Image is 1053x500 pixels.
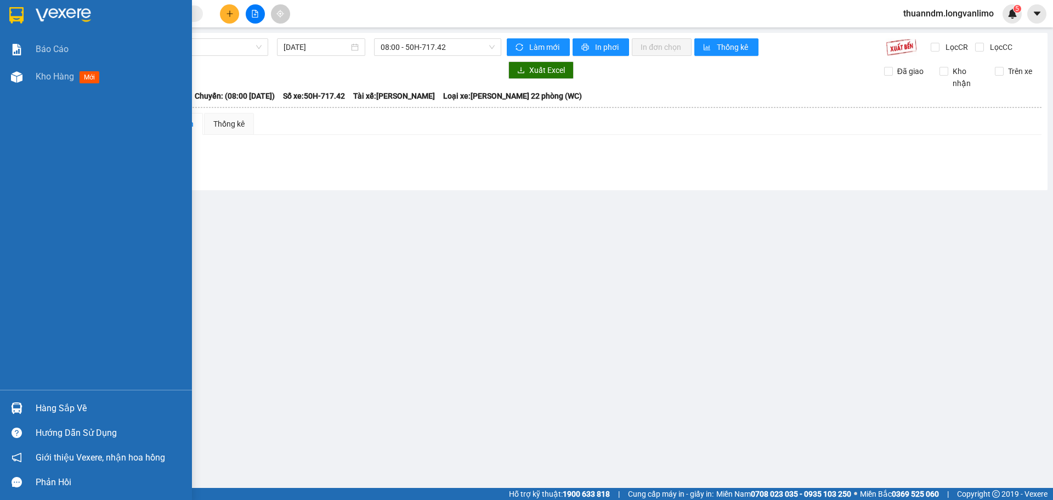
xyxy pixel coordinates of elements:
sup: 5 [1014,5,1021,13]
span: Số xe: 50H-717.42 [283,90,345,102]
span: caret-down [1032,9,1042,19]
span: question-circle [12,428,22,438]
span: | [947,488,949,500]
div: 50.000 [8,6,88,19]
span: 5 [1015,5,1019,13]
span: Giới thiệu Vexere, nhận hoa hồng [36,451,165,464]
span: Báo cáo [36,42,69,56]
span: Lọc CC [986,41,1014,53]
span: mới [80,71,99,83]
div: [DATE] 21:16 [93,73,171,87]
button: file-add [246,4,265,24]
span: sync [516,43,525,52]
span: Cung cấp máy in - giấy in: [628,488,714,500]
span: notification [12,452,22,463]
span: thuanndm.longvanlimo [895,7,1003,20]
span: SL [82,25,97,40]
div: BMT1210250043 [93,47,171,73]
span: Miền Bắc [860,488,939,500]
img: warehouse-icon [11,402,22,414]
span: Làm mới [529,41,561,53]
strong: 0369 525 060 [892,490,939,498]
span: Đã giao [893,65,928,77]
span: plus [226,10,234,18]
button: In đơn chọn [632,38,692,56]
span: Kho nhận [948,65,987,89]
span: Hỗ trợ kỹ thuật: [509,488,610,500]
span: message [12,477,22,487]
div: Hướng dẫn sử dụng [36,425,184,441]
img: warehouse-icon [11,71,22,83]
span: Thống kê [717,41,750,53]
button: syncLàm mới [507,38,570,56]
button: printerIn phơi [573,38,629,56]
img: 9k= [886,38,917,56]
div: Tên hàng: tx ( : 1 ) [9,26,171,39]
span: Chuyến: (08:00 [DATE]) [195,90,275,102]
span: copyright [992,490,1000,498]
span: bar-chart [703,43,712,52]
span: printer [581,43,591,52]
span: Miền Nam [716,488,851,500]
span: | [618,488,620,500]
span: Tài xế: [PERSON_NAME] [353,90,435,102]
div: Phản hồi [36,474,184,491]
span: In phơi [595,41,620,53]
strong: 1900 633 818 [563,490,610,498]
button: bar-chartThống kê [694,38,758,56]
div: Thống kê [213,118,245,130]
span: ⚪️ [854,492,857,496]
img: icon-new-feature [1007,9,1017,19]
span: Loại xe: [PERSON_NAME] 22 phòng (WC) [443,90,582,102]
button: plus [220,4,239,24]
span: file-add [251,10,259,18]
input: 12/10/2025 [284,41,349,53]
button: downloadXuất Excel [508,61,574,79]
button: caret-down [1027,4,1046,24]
span: CR : [8,7,25,19]
span: aim [276,10,284,18]
span: Kho hàng [36,71,74,82]
span: Trên xe [1004,65,1037,77]
img: solution-icon [11,44,22,55]
span: 08:00 - 50H-717.42 [381,39,495,55]
button: aim [271,4,290,24]
strong: 0708 023 035 - 0935 103 250 [751,490,851,498]
img: logo-vxr [9,7,24,24]
div: Hàng sắp về [36,400,184,417]
span: Lọc CR [941,41,970,53]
